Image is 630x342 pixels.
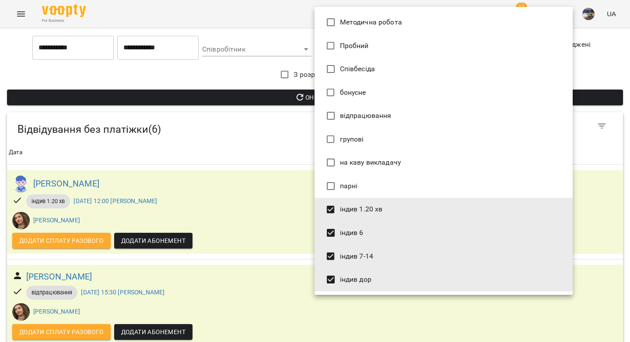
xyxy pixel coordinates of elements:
[340,111,392,121] span: відпрацювання
[340,87,366,98] span: бонусне
[340,134,364,145] span: групові
[340,17,402,28] span: Методична робота
[340,251,373,262] span: індив 7-14
[340,274,371,285] span: індив дор
[340,228,364,238] span: індив 6
[340,64,375,74] span: Співбесіда
[340,181,358,191] span: парні
[340,204,383,214] span: індив 1.20 хв
[340,41,369,51] span: Пробний
[340,157,401,168] span: на каву викладачу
